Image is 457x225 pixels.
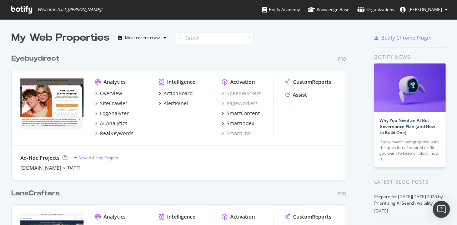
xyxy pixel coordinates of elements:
div: AlertPanel [164,100,188,107]
a: [DOMAIN_NAME] [20,164,61,172]
a: Overview [95,90,122,97]
div: LensCrafters [11,188,60,199]
div: Intelligence [167,78,195,86]
a: SpeedWorkers [222,90,261,97]
div: CustomReports [293,213,331,220]
div: Pro [338,56,346,62]
a: Eyebuydirect [11,53,62,64]
div: [DATE] [374,208,446,214]
div: ActionBoard [164,90,193,97]
div: If you haven’t yet grappled with the question of what AI traffic you want to keep or block, now is… [380,139,440,162]
button: [PERSON_NAME] [394,4,453,15]
a: CustomReports [285,78,331,86]
div: Eyebuydirect [11,53,60,64]
div: SiteCrawler [100,100,127,107]
a: RealKeywords [95,130,134,137]
a: Botify Chrome Plugin [374,34,432,41]
div: New Ad-Hoc Project [79,155,118,161]
div: Activation [230,213,255,220]
div: SmartIndex [227,120,254,127]
div: Pro [338,191,346,197]
div: My Web Properties [11,31,110,45]
div: Botify news [374,53,446,61]
span: Angela Falone [408,6,442,12]
button: Most recent crawl [115,32,169,44]
a: CustomReports [285,213,331,220]
div: Analytics [104,78,126,86]
div: AI Analytics [100,120,127,127]
div: Activation [230,78,255,86]
div: Organizations [357,6,394,13]
div: Analytics [104,213,126,220]
span: Welcome back, [PERSON_NAME] ! [37,7,102,12]
a: Prepare for [DATE][DATE] 2025 by Prioritizing AI Search Visibility [374,194,443,206]
div: Overview [100,90,122,97]
div: Knowledge Base [308,6,350,13]
a: SmartLink [222,130,251,137]
input: Search [175,32,253,44]
div: Botify Chrome Plugin [381,34,432,41]
div: Most recent crawl [125,36,161,40]
a: New Ad-Hoc Project [73,155,118,161]
a: LogAnalyzer [95,110,129,117]
div: SmartContent [227,110,260,117]
img: eyebuydirect.com [20,78,84,129]
div: Botify Academy [262,6,300,13]
div: Open Intercom Messenger [433,201,450,218]
a: SiteCrawler [95,100,127,107]
a: PageWorkers [222,100,258,107]
div: Latest Blog Posts [374,178,446,186]
img: Why You Need an AI Bot Governance Plan (and How to Build One) [374,63,446,112]
a: SmartContent [222,110,260,117]
div: RealKeywords [100,130,134,137]
a: AI Analytics [95,120,127,127]
a: SmartIndex [222,120,254,127]
a: ActionBoard [159,90,193,97]
div: LogAnalyzer [100,110,129,117]
a: LensCrafters [11,188,62,199]
div: CustomReports [293,78,331,86]
div: Assist [293,91,307,98]
a: Why You Need an AI Bot Governance Plan (and How to Build One) [380,117,435,135]
a: Assist [285,91,307,98]
a: [DATE] [66,165,80,171]
div: Ad-Hoc Projects [20,154,60,162]
a: AlertPanel [159,100,188,107]
div: Intelligence [167,213,195,220]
